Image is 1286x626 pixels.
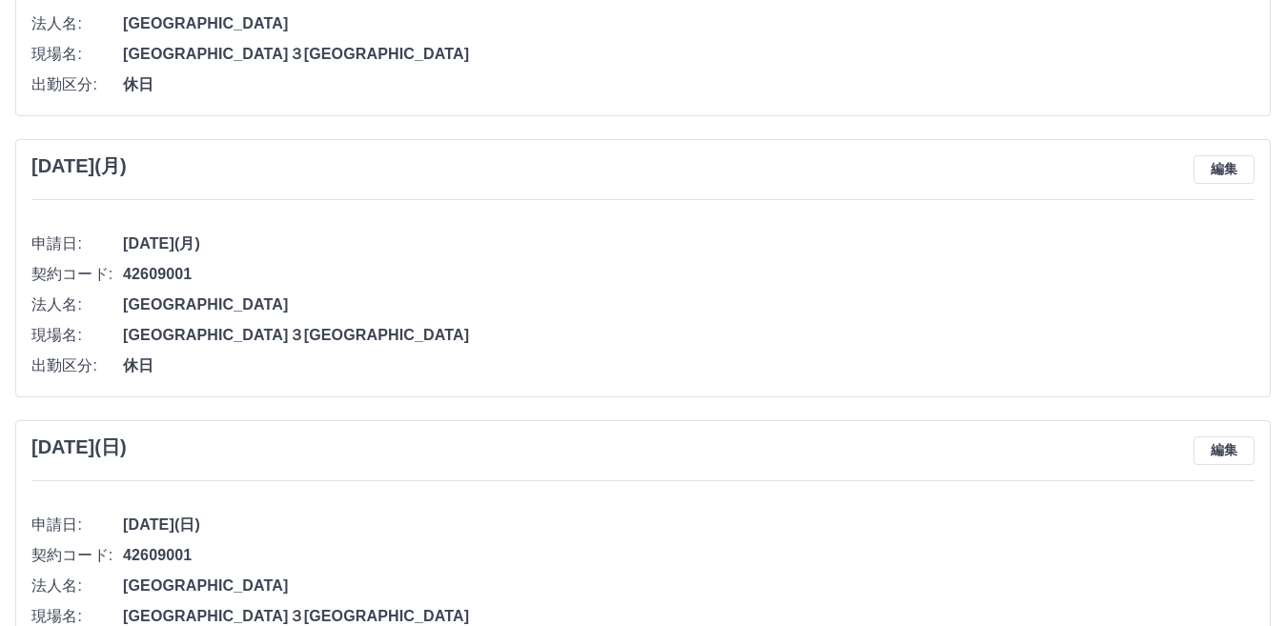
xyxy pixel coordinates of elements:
span: [GEOGRAPHIC_DATA] [123,12,1255,35]
span: 現場名: [31,324,123,347]
span: 申請日: [31,514,123,536]
span: 法人名: [31,575,123,597]
span: [GEOGRAPHIC_DATA]３[GEOGRAPHIC_DATA] [123,324,1255,347]
span: 42609001 [123,544,1255,567]
span: [DATE](日) [123,514,1255,536]
h3: [DATE](月) [31,155,127,177]
span: 出勤区分: [31,354,123,377]
span: 法人名: [31,293,123,316]
span: 法人名: [31,12,123,35]
span: 現場名: [31,43,123,66]
span: 休日 [123,73,1255,96]
button: 編集 [1194,436,1255,465]
span: 契約コード: [31,544,123,567]
span: [DATE](月) [123,232,1255,255]
h3: [DATE](日) [31,436,127,458]
span: [GEOGRAPHIC_DATA] [123,293,1255,316]
button: 編集 [1194,155,1255,184]
span: [GEOGRAPHIC_DATA] [123,575,1255,597]
span: 休日 [123,354,1255,377]
span: 契約コード: [31,263,123,286]
span: 42609001 [123,263,1255,286]
span: [GEOGRAPHIC_DATA]３[GEOGRAPHIC_DATA] [123,43,1255,66]
span: 出勤区分: [31,73,123,96]
span: 申請日: [31,232,123,255]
